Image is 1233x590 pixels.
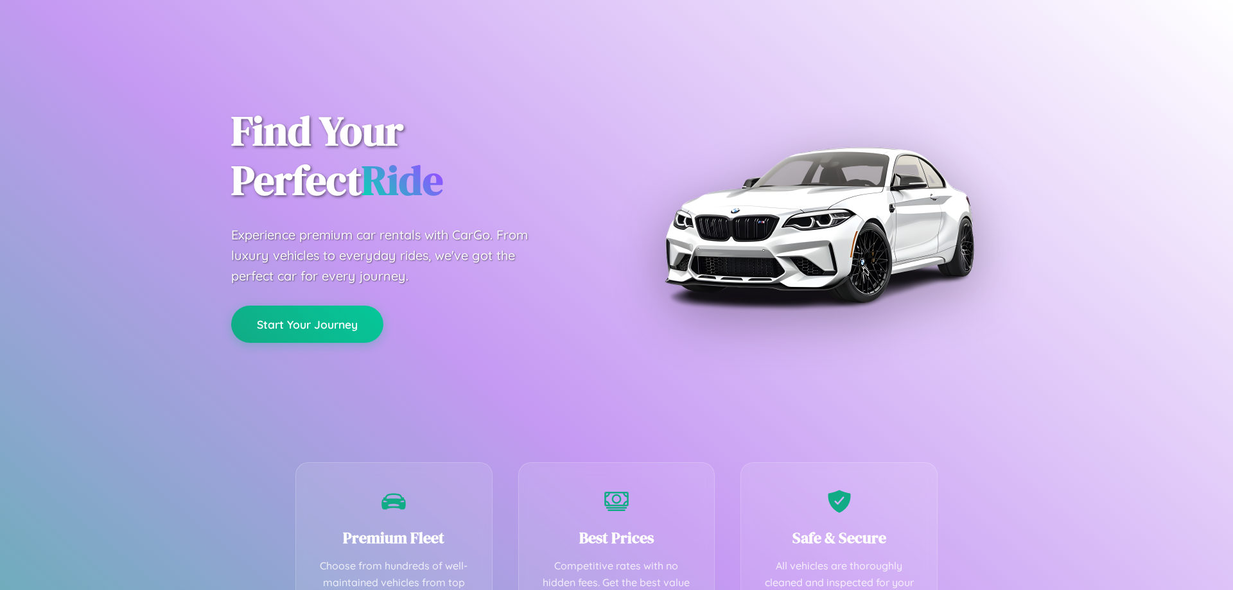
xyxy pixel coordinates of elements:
[362,152,443,208] span: Ride
[538,527,695,548] h3: Best Prices
[231,306,383,343] button: Start Your Journey
[231,225,552,286] p: Experience premium car rentals with CarGo. From luxury vehicles to everyday rides, we've got the ...
[658,64,979,385] img: Premium BMW car rental vehicle
[760,527,918,548] h3: Safe & Secure
[315,527,473,548] h3: Premium Fleet
[231,107,597,205] h1: Find Your Perfect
